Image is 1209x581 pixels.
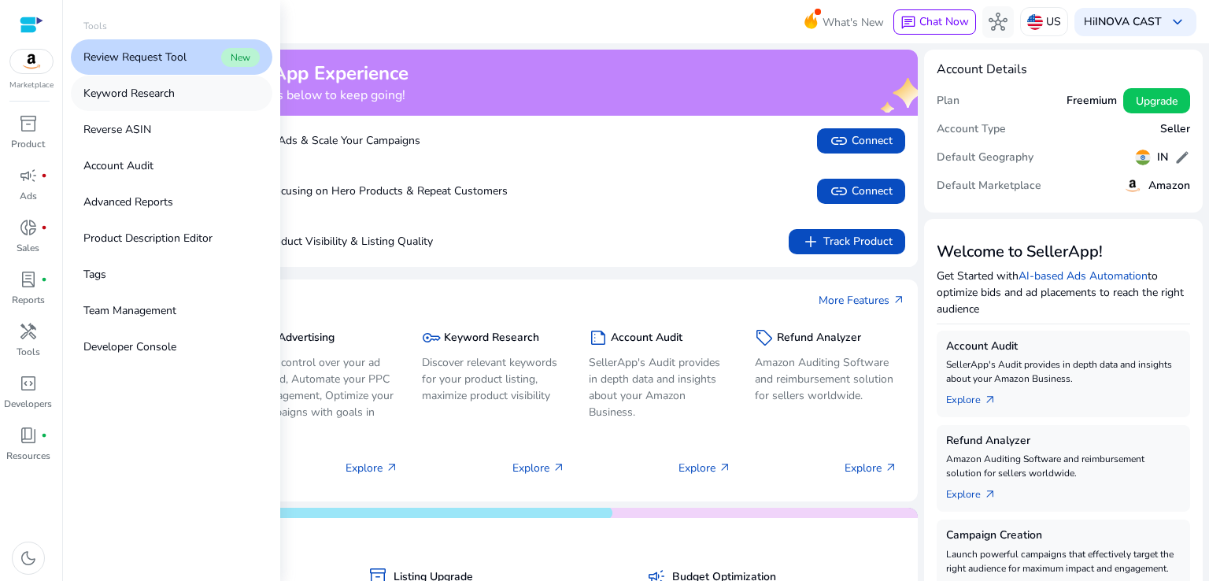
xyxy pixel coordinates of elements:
p: Advanced Reports [83,194,173,210]
p: Amazon Auditing Software and reimbursement solution for sellers worldwide. [946,452,1181,480]
p: Launch powerful campaigns that effectively target the right audience for maximum impact and engag... [946,547,1181,575]
b: INOVA CAST [1095,14,1162,29]
span: handyman [19,322,38,341]
p: Tools [17,345,40,359]
p: Developers [4,397,52,411]
button: addTrack Product [789,229,905,254]
span: arrow_outward [553,461,565,474]
span: add [801,232,820,251]
p: Tools [83,19,107,33]
span: Upgrade [1136,93,1178,109]
button: hub [982,6,1014,38]
img: amazon.svg [1123,176,1142,195]
span: edit [1174,150,1190,165]
img: us.svg [1027,14,1043,30]
span: book_4 [19,426,38,445]
span: arrow_outward [885,461,897,474]
p: Boost Sales by Focusing on Hero Products & Repeat Customers [110,183,508,199]
span: key [422,328,441,347]
img: amazon.svg [10,50,53,73]
span: dark_mode [19,549,38,568]
span: code_blocks [19,374,38,393]
h4: Account Details [937,62,1027,77]
p: Product [11,137,45,151]
h5: Refund Analyzer [946,435,1181,448]
span: Track Product [801,232,893,251]
span: New [221,48,260,67]
h3: Welcome to SellerApp! [937,242,1190,261]
h5: Campaign Creation [946,529,1181,542]
h5: Amazon [1148,179,1190,193]
p: Amazon Auditing Software and reimbursement solution for sellers worldwide. [755,354,897,404]
span: arrow_outward [984,394,996,406]
p: Resources [6,449,50,463]
p: Team Management [83,302,176,319]
img: in.svg [1135,150,1151,165]
span: fiber_manual_record [41,276,47,283]
p: Explore [512,460,565,476]
h5: Default Geography [937,151,1033,165]
span: summarize [589,328,608,347]
span: Chat Now [919,14,969,29]
p: Reports [12,293,45,307]
p: Explore [346,460,398,476]
h5: Plan [937,94,959,108]
p: Reverse ASIN [83,121,151,138]
span: fiber_manual_record [41,432,47,439]
h5: Account Audit [611,331,682,345]
span: arrow_outward [386,461,398,474]
span: Connect [830,182,893,201]
button: linkConnect [817,179,905,204]
button: linkConnect [817,128,905,154]
p: Sales [17,241,39,255]
p: Review Request Tool [83,49,187,65]
span: link [830,131,849,150]
a: Explorearrow_outward [946,480,1009,502]
span: fiber_manual_record [41,172,47,179]
p: Account Audit [83,157,153,174]
span: arrow_outward [984,488,996,501]
span: inventory_2 [19,114,38,133]
h5: Account Type [937,123,1006,136]
span: link [830,182,849,201]
a: Explorearrow_outward [946,386,1009,408]
span: Connect [830,131,893,150]
span: What's New [823,9,884,36]
span: arrow_outward [893,294,905,306]
button: Upgrade [1123,88,1190,113]
a: AI-based Ads Automation [1019,268,1148,283]
p: Product Description Editor [83,230,213,246]
h5: Freemium [1067,94,1117,108]
h5: Account Audit [946,340,1181,353]
p: Marketplace [9,80,54,91]
span: hub [989,13,1007,31]
p: Tags [83,266,106,283]
p: Keyword Research [83,85,175,102]
span: arrow_outward [719,461,731,474]
a: More Featuresarrow_outward [819,292,905,309]
p: Explore [845,460,897,476]
h5: Refund Analyzer [777,331,861,345]
span: keyboard_arrow_down [1168,13,1187,31]
h5: Keyword Research [444,331,539,345]
p: Hi [1084,17,1162,28]
h5: IN [1157,151,1168,165]
p: Take control over your ad spend, Automate your PPC Management, Optimize your campaigns with goals... [256,354,398,437]
h5: Advertising [278,331,335,345]
p: Ads [20,189,37,203]
span: donut_small [19,218,38,237]
span: sell [755,328,774,347]
span: chat [900,15,916,31]
p: US [1046,8,1061,35]
button: chatChat Now [893,9,976,35]
span: campaign [19,166,38,185]
h5: Default Marketplace [937,179,1041,193]
p: Get Started with to optimize bids and ad placements to reach the right audience [937,268,1190,317]
h5: Seller [1160,123,1190,136]
p: Explore [678,460,731,476]
p: Developer Console [83,339,176,355]
span: fiber_manual_record [41,224,47,231]
span: lab_profile [19,270,38,289]
p: Discover relevant keywords for your product listing, maximize product visibility [422,354,564,404]
p: SellerApp's Audit provides in depth data and insights about your Amazon Business. [946,357,1181,386]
